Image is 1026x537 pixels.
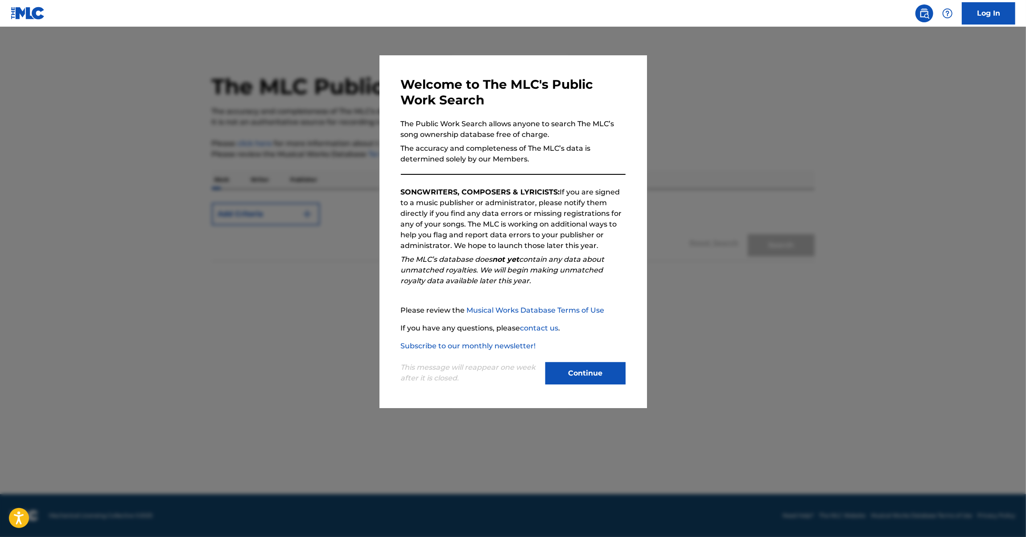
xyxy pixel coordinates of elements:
[545,362,626,384] button: Continue
[939,4,956,22] div: Help
[942,8,953,19] img: help
[11,7,45,20] img: MLC Logo
[401,119,626,140] p: The Public Work Search allows anyone to search The MLC’s song ownership database free of charge.
[401,188,560,196] strong: SONGWRITERS, COMPOSERS & LYRICISTS:
[962,2,1015,25] a: Log In
[915,4,933,22] a: Public Search
[493,255,519,264] strong: not yet
[401,342,536,350] a: Subscribe to our monthly newsletter!
[520,324,559,332] a: contact us
[401,77,626,108] h3: Welcome to The MLC's Public Work Search
[401,187,626,251] p: If you are signed to a music publisher or administrator, please notify them directly if you find ...
[401,323,626,334] p: If you have any questions, please .
[401,255,605,285] em: The MLC’s database does contain any data about unmatched royalties. We will begin making unmatche...
[467,306,605,314] a: Musical Works Database Terms of Use
[919,8,930,19] img: search
[401,143,626,165] p: The accuracy and completeness of The MLC’s data is determined solely by our Members.
[401,362,540,384] p: This message will reappear one week after it is closed.
[401,305,626,316] p: Please review the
